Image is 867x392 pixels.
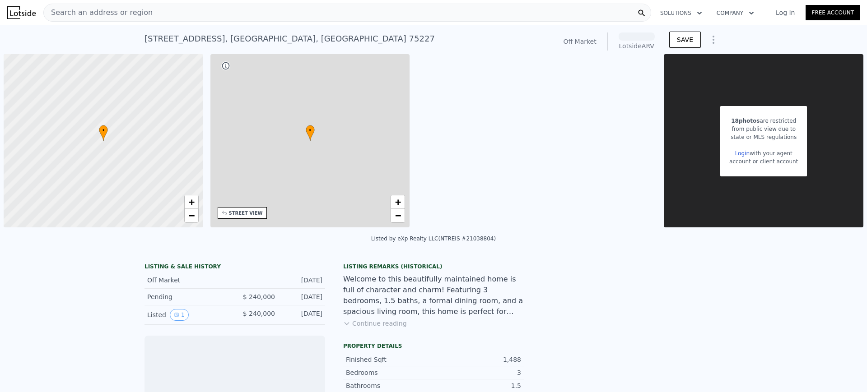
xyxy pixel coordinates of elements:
[750,150,792,157] span: with your agent
[371,235,496,242] div: Listed by eXp Realty LLC (NTREIS #21038804)
[147,292,228,301] div: Pending
[619,42,655,51] div: Lotside ARV
[243,293,275,300] span: $ 240,000
[653,5,709,21] button: Solutions
[229,210,263,217] div: STREET VIEW
[343,263,524,270] div: Listing Remarks (Historical)
[346,355,433,364] div: Finished Sqft
[433,368,521,377] div: 3
[765,8,806,17] a: Log In
[343,342,524,350] div: Property details
[243,310,275,317] span: $ 240,000
[395,210,401,221] span: −
[433,355,521,364] div: 1,488
[147,276,228,285] div: Off Market
[391,195,405,209] a: Zoom in
[806,5,860,20] a: Free Account
[7,6,36,19] img: Lotside
[44,7,153,18] span: Search an address or region
[346,381,433,390] div: Bathrooms
[99,126,108,134] span: •
[669,32,701,48] button: SAVE
[729,157,798,166] div: account or client account
[343,319,407,328] button: Continue reading
[144,32,435,45] div: [STREET_ADDRESS] , [GEOGRAPHIC_DATA] , [GEOGRAPHIC_DATA] 75227
[343,274,524,317] div: Welcome to this beautifully maintained home is full of character and charm! Featuring 3 bedrooms,...
[395,196,401,208] span: +
[729,125,798,133] div: from public view due to
[729,133,798,141] div: state or MLS regulations
[282,276,322,285] div: [DATE]
[99,125,108,141] div: •
[147,309,228,321] div: Listed
[188,210,194,221] span: −
[729,117,798,125] div: are restricted
[185,195,198,209] a: Zoom in
[346,368,433,377] div: Bedrooms
[188,196,194,208] span: +
[433,381,521,390] div: 1.5
[282,309,322,321] div: [DATE]
[391,209,405,222] a: Zoom out
[731,118,760,124] span: 18 photos
[170,309,189,321] button: View historical data
[735,150,750,157] a: Login
[144,263,325,272] div: LISTING & SALE HISTORY
[306,126,315,134] span: •
[563,37,596,46] div: Off Market
[709,5,761,21] button: Company
[185,209,198,222] a: Zoom out
[282,292,322,301] div: [DATE]
[306,125,315,141] div: •
[704,31,722,49] button: Show Options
